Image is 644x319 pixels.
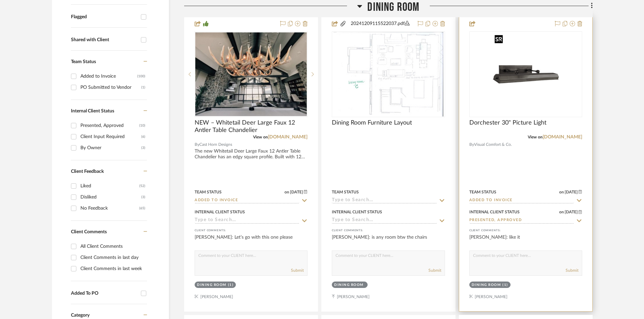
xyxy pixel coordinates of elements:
input: Type to Search… [195,217,299,224]
div: Client Comments in last day [80,252,145,263]
div: Added To PO [71,291,138,296]
span: [DATE] [564,190,578,194]
div: Client Comments in last week [80,263,145,274]
span: Dorchester 30" Picture Light [469,119,546,127]
img: Dining Room Furniture Layout [333,32,443,116]
div: Internal Client Status [332,209,382,215]
img: NEW – Whitetail Deer Large Faux 12 Antler Table Chandelier [195,32,307,116]
div: (100) [137,71,145,82]
div: (1) [228,283,234,288]
span: Cast Horn Designs [199,141,232,148]
div: Dining Room [334,283,364,288]
span: on [559,190,564,194]
div: Disliked [80,192,141,203]
span: Internal Client Status [71,109,114,113]
span: on [559,210,564,214]
span: Dining Room Furniture Layout [332,119,412,127]
input: Type to Search… [332,197,437,204]
div: No Feedback [80,203,139,214]
span: Team Status [71,59,96,64]
input: Type to Search… [195,197,299,204]
div: 0 [470,32,582,117]
img: Dorchester 30" Picture Light [492,32,560,116]
input: Type to Search… [469,217,574,224]
span: View on [528,135,543,139]
div: Liked [80,181,139,191]
button: Submit [566,267,578,273]
div: Dining Room [472,283,501,288]
span: By [195,141,199,148]
div: Added to Invoice [80,71,137,82]
div: Dining Room [197,283,226,288]
div: Flagged [71,14,138,20]
div: (1) [502,283,508,288]
span: Category [71,313,90,318]
span: Client Comments [71,230,107,234]
button: 20241209115522037.pdf [346,20,413,28]
span: Client Feedback [71,169,104,174]
div: Client Input Required [80,131,141,142]
span: NEW – Whitetail Deer Large Faux 12 Antler Table Chandelier [195,119,307,134]
a: [DOMAIN_NAME] [543,135,582,139]
div: (65) [139,203,145,214]
button: Submit [428,267,441,273]
div: Team Status [469,189,496,195]
a: [DOMAIN_NAME] [268,135,307,139]
div: (6) [141,131,145,142]
div: [PERSON_NAME]: is any room btw the chairs [332,234,445,247]
span: View on [253,135,268,139]
div: By Owner [80,142,141,153]
div: [PERSON_NAME]: like it [469,234,582,247]
div: (3) [141,192,145,203]
input: Type to Search… [469,197,574,204]
span: [DATE] [564,210,578,214]
span: [DATE] [289,190,304,194]
div: [PERSON_NAME]: Let’s go with this one please [195,234,307,247]
div: (10) [139,120,145,131]
span: By [469,141,474,148]
div: Internal Client Status [195,209,245,215]
span: on [284,190,289,194]
div: (3) [141,142,145,153]
div: Internal Client Status [469,209,520,215]
div: Presented, Approved [80,120,139,131]
div: All Client Comments [80,241,145,252]
div: (1) [141,82,145,93]
button: Submit [291,267,304,273]
div: (52) [139,181,145,191]
input: Type to Search… [332,217,437,224]
div: Shared with Client [71,37,138,43]
div: Team Status [332,189,359,195]
div: Team Status [195,189,222,195]
div: PO Submitted to Vendor [80,82,141,93]
span: Visual Comfort & Co. [474,141,512,148]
